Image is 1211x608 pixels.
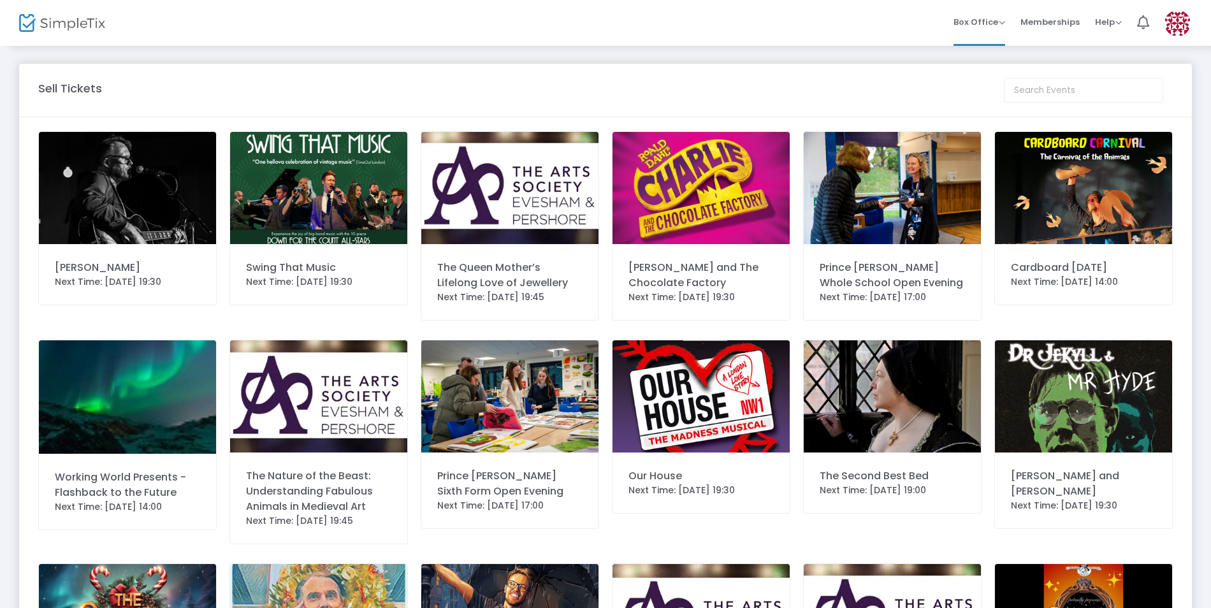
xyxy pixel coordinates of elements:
div: [PERSON_NAME] and [PERSON_NAME] [1011,468,1156,499]
div: Next Time: [DATE] 19:45 [246,514,391,528]
div: Working World Presents - Flashback to the Future [55,470,200,500]
div: The Second Best Bed [820,468,965,484]
div: Next Time: [DATE] 19:30 [246,275,391,289]
input: Search Events [1004,78,1163,103]
img: img_lights.jpg [39,340,216,454]
div: Cardboard [DATE] [1011,260,1156,275]
div: Next Time: [DATE] 17:00 [437,499,583,512]
span: Memberships [1020,6,1080,38]
img: 638856828738978619TASE-Logo.webp [230,340,407,452]
div: The Queen Mother’s Lifelong Love of Jewellery [437,260,583,291]
span: Box Office [954,16,1005,28]
div: Next Time: [DATE] 19:30 [628,484,774,497]
img: 638929245846770679CardboardCarnival6.jpg [995,132,1172,244]
m-panel-title: Sell Tickets [38,80,102,97]
div: The Nature of the Beast: Understanding Fabulous Animals in Medieval Art [246,468,391,514]
div: Next Time: [DATE] 19:00 [820,484,965,497]
div: Swing That Music [246,260,391,275]
div: Next Time: [DATE] 19:30 [1011,499,1156,512]
div: [PERSON_NAME] and The Chocolate Factory [628,260,774,291]
img: 638856825404887454TASE-Logo.webp [421,132,598,244]
img: 20241107-SixthFormOpenEvening-12.jpg [421,340,598,452]
div: Next Time: [DATE] 14:00 [1011,275,1156,289]
img: websiteflyer.jpg [230,132,407,244]
div: Our House [628,468,774,484]
div: Prince [PERSON_NAME] Whole School Open Evening [820,260,965,291]
div: Next Time: [DATE] 14:00 [55,500,200,514]
img: JHSquare.png [995,340,1172,452]
div: Prince [PERSON_NAME] Sixth Form Open Evening [437,468,583,499]
img: OurHouseLogoSquareBlue.JPG [613,340,790,452]
div: [PERSON_NAME] [55,260,200,275]
div: Next Time: [DATE] 17:00 [820,291,965,304]
div: Next Time: [DATE] 19:45 [437,291,583,304]
div: Next Time: [DATE] 19:30 [628,291,774,304]
img: 638646777427617757image001.jpg [613,132,790,244]
div: Next Time: [DATE] 19:30 [55,275,200,289]
img: SecondBestBed.jpg [804,340,981,452]
img: RobertVincentBWNashville.jpg [39,132,216,244]
img: 20241024-OpenEvening2024-2.jpg [804,132,981,244]
span: Help [1095,16,1122,28]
